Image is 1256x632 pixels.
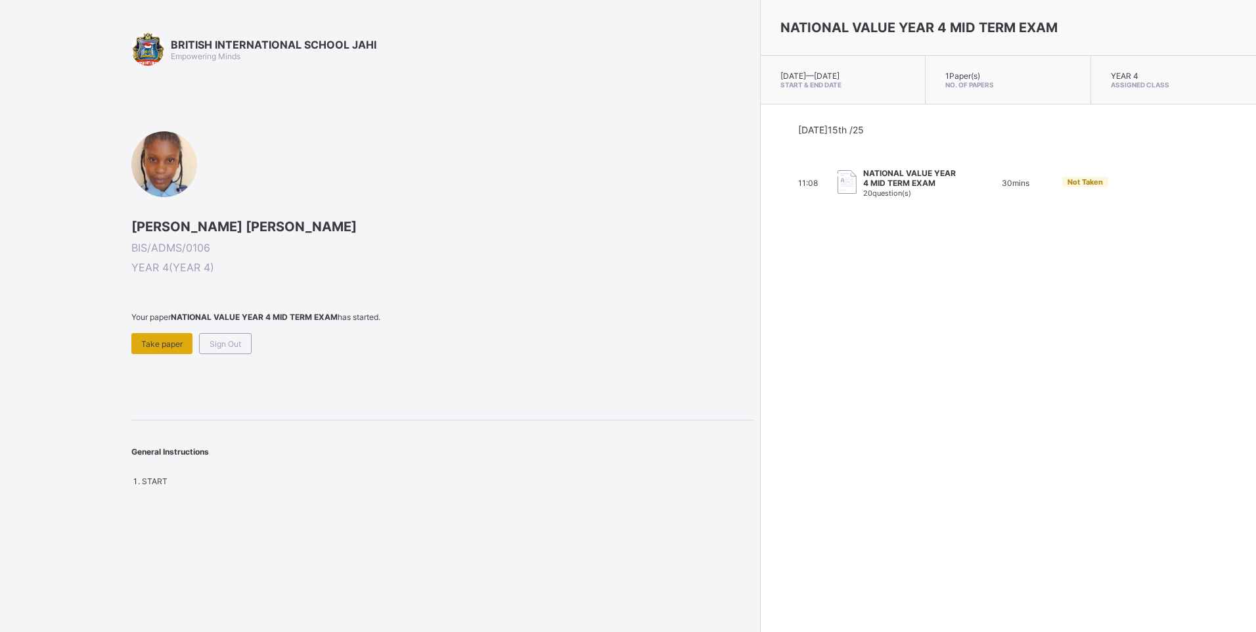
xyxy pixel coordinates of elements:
span: [DATE] 15th /25 [798,124,864,135]
span: Assigned Class [1111,81,1236,89]
span: [DATE] — [DATE] [780,71,840,81]
span: General Instructions [131,447,209,457]
span: YEAR 4 [1111,71,1138,81]
span: Take paper [141,339,183,349]
span: YEAR 4 ( YEAR 4 ) [131,261,753,274]
b: NATIONAL VALUE YEAR 4 MID TERM EXAM [171,312,338,322]
span: Sign Out [210,339,241,349]
span: 20 question(s) [863,189,911,198]
span: NATIONAL VALUE YEAR 4 MID TERM EXAM [780,20,1058,35]
span: No. of Papers [945,81,1070,89]
span: [PERSON_NAME] [PERSON_NAME] [131,219,753,235]
span: Start & End Date [780,81,905,89]
span: BRITISH INTERNATIONAL SCHOOL JAHI [171,38,376,51]
span: BIS/ADMS/0106 [131,241,753,254]
span: 1 Paper(s) [945,71,980,81]
span: START [142,476,168,486]
span: NATIONAL VALUE YEAR 4 MID TERM EXAM [863,168,962,188]
span: Not Taken [1067,177,1103,187]
span: 11:08 [798,178,818,188]
span: 30 mins [1002,178,1029,188]
img: take_paper.cd97e1aca70de81545fe8e300f84619e.svg [838,170,857,194]
span: Your paper has started. [131,312,753,322]
span: Empowering Minds [171,51,240,61]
